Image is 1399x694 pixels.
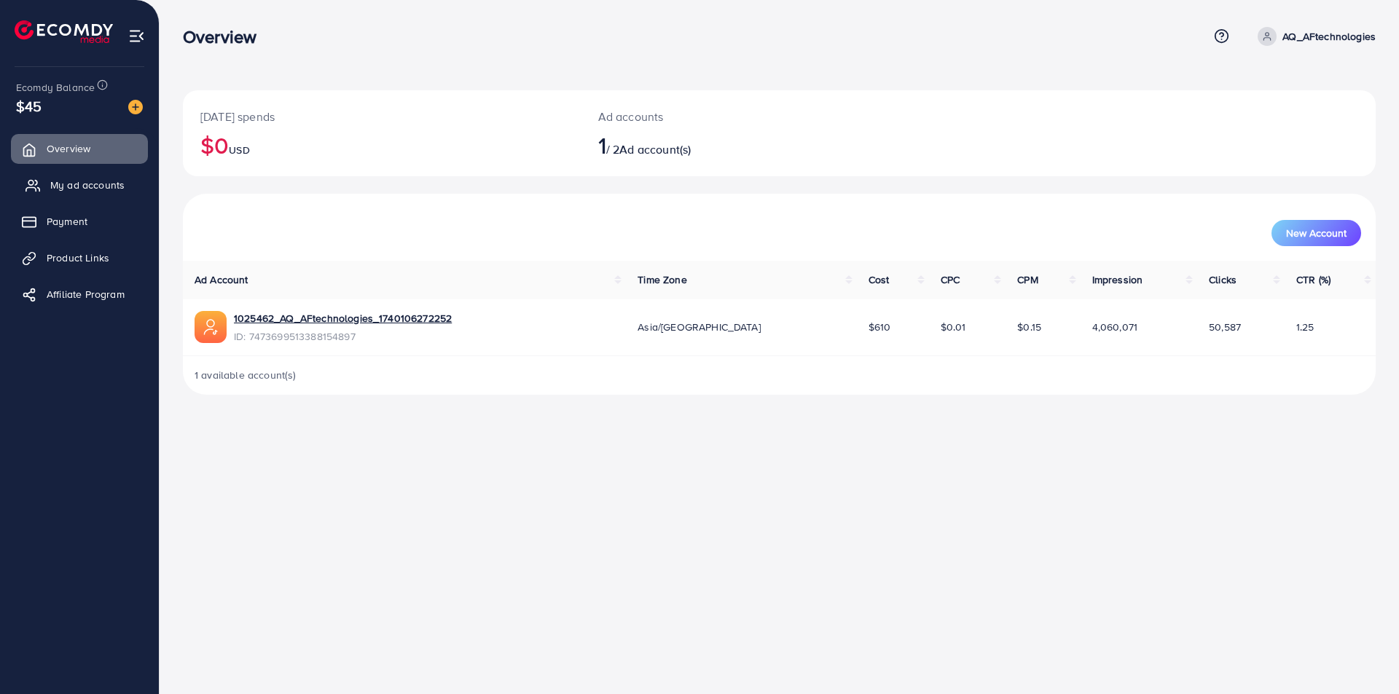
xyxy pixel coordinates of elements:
[1092,320,1137,334] span: 4,060,071
[1209,320,1241,334] span: 50,587
[11,170,148,200] a: My ad accounts
[598,128,606,162] span: 1
[619,141,691,157] span: Ad account(s)
[50,178,125,192] span: My ad accounts
[195,311,227,343] img: ic-ads-acc.e4c84228.svg
[869,320,891,334] span: $610
[11,280,148,309] a: Affiliate Program
[47,287,125,301] span: Affiliate Program
[638,272,686,287] span: Time Zone
[1271,220,1361,246] button: New Account
[16,95,42,117] span: $45
[1209,272,1237,287] span: Clicks
[47,214,87,229] span: Payment
[11,207,148,236] a: Payment
[47,141,90,156] span: Overview
[47,251,109,265] span: Product Links
[15,20,113,43] img: logo
[195,368,297,382] span: 1 available account(s)
[195,272,248,287] span: Ad Account
[638,320,761,334] span: Asia/[GEOGRAPHIC_DATA]
[1296,320,1314,334] span: 1.25
[16,80,95,95] span: Ecomdy Balance
[128,100,143,114] img: image
[11,243,148,272] a: Product Links
[11,134,148,163] a: Overview
[1282,28,1376,45] p: AQ_AFtechnologies
[1286,228,1347,238] span: New Account
[200,131,563,159] h2: $0
[229,143,249,157] span: USD
[128,28,145,44] img: menu
[598,131,861,159] h2: / 2
[598,108,861,125] p: Ad accounts
[1252,27,1376,46] a: AQ_AFtechnologies
[869,272,890,287] span: Cost
[1296,272,1331,287] span: CTR (%)
[941,272,960,287] span: CPC
[941,320,966,334] span: $0.01
[1092,272,1143,287] span: Impression
[234,329,452,344] span: ID: 7473699513388154897
[234,311,452,326] a: 1025462_AQ_AFtechnologies_1740106272252
[200,108,563,125] p: [DATE] spends
[1017,272,1038,287] span: CPM
[183,26,268,47] h3: Overview
[1017,320,1041,334] span: $0.15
